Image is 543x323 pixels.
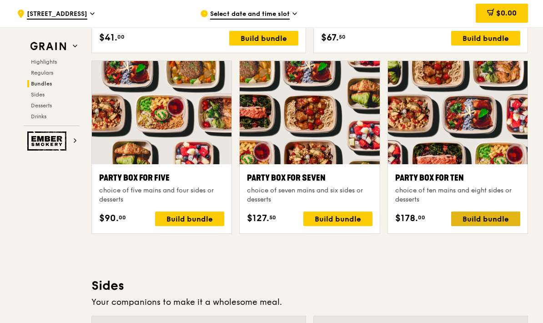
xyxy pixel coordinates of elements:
[91,278,528,294] h3: Sides
[31,59,57,65] span: Highlights
[99,186,224,204] div: choice of five mains and four sides or desserts
[247,186,372,204] div: choice of seven mains and six sides or desserts
[247,172,372,184] div: Party Box for Seven
[339,33,346,40] span: 50
[451,31,520,45] div: Build bundle
[31,81,52,87] span: Bundles
[395,186,520,204] div: choice of ten mains and eight sides or desserts
[418,214,425,221] span: 00
[155,212,224,226] div: Build bundle
[27,38,69,55] img: Grain web logo
[496,9,517,17] span: $0.00
[117,33,125,40] span: 00
[91,296,528,308] div: Your companions to make it a wholesome meal.
[210,10,290,20] span: Select date and time slot
[395,212,418,225] span: $178.
[31,91,45,98] span: Sides
[321,31,339,45] span: $67.
[395,172,520,184] div: Party Box for Ten
[31,102,52,109] span: Desserts
[31,70,53,76] span: Regulars
[451,212,520,226] div: Build bundle
[27,10,87,20] span: [STREET_ADDRESS]
[119,214,126,221] span: 00
[31,113,46,120] span: Drinks
[247,212,269,225] span: $127.
[27,131,69,151] img: Ember Smokery web logo
[229,31,298,45] div: Build bundle
[99,212,119,225] span: $90.
[303,212,372,226] div: Build bundle
[269,214,276,221] span: 50
[99,172,224,184] div: Party Box for Five
[99,31,117,45] span: $41.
